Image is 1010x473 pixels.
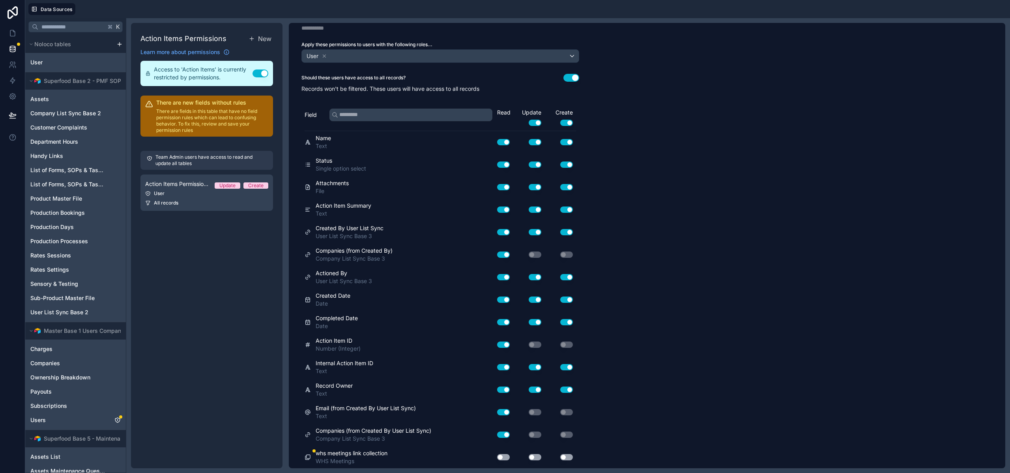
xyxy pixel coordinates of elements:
span: New [258,34,271,43]
span: Action Item ID [316,337,361,345]
span: Text [316,390,353,398]
p: There are fields in this table that have no field permission rules which can lead to confusing be... [156,108,268,133]
a: Action Items Permission 1UpdateCreateUserAll records [140,175,273,211]
span: WHS Meetings [316,457,387,465]
span: File [316,187,349,195]
span: Text [316,210,371,218]
span: Actioned By [316,269,372,277]
span: Created By User List Sync [316,224,383,232]
span: Company List Sync Base 3 [316,435,431,443]
span: Completed Date [316,314,358,322]
span: Learn more about permissions [140,48,220,56]
button: User [301,49,579,63]
span: Created Date [316,292,350,300]
div: Update [219,182,236,189]
a: Learn more about permissions [140,48,230,56]
div: Create [544,109,576,126]
span: Single option select [316,165,366,173]
span: User List Sync Base 3 [316,277,372,285]
span: Text [316,367,373,375]
span: Status [316,157,366,165]
span: Internal Action Item ID [316,359,373,367]
div: Read [497,109,513,116]
span: Companies (from Created By User List Sync) [316,427,431,435]
label: Apply these permissions to users with the following roles... [301,41,579,48]
span: User [307,52,318,60]
span: Number (Integer) [316,345,361,353]
span: Name [316,134,331,142]
h1: Action Items Permissions [140,33,226,44]
div: User [145,190,268,197]
span: Email (from Created By User List Sync) [316,404,416,412]
span: Text [316,412,416,420]
span: Attachments [316,179,349,187]
span: Date [316,322,358,330]
div: Update [513,109,544,126]
span: Access to 'Action Items' is currently restricted by permissions. [154,66,252,81]
span: Companies (from Created By) [316,247,393,255]
span: User List Sync Base 3 [316,232,383,240]
span: Action Items Permission 1 [145,180,208,188]
p: Team Admin users have access to read and update all tables [155,154,267,167]
span: Data Sources [41,6,73,12]
span: Company List Sync Base 3 [316,255,393,263]
span: K [115,24,121,30]
span: Field [305,111,317,119]
p: Records won't be filtered. These users will have access to all records [301,85,579,93]
button: New [247,32,273,45]
span: Record Owner [316,382,353,390]
h2: There are new fields without rules [156,99,268,107]
span: whs meetings link collection [316,449,387,457]
button: Data Sources [28,3,75,15]
span: All records [154,200,178,206]
span: Date [316,300,350,308]
span: Action Item Summary [316,202,371,210]
div: Create [248,182,264,189]
span: Text [316,142,331,150]
label: Should these users have access to all records? [301,75,406,81]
